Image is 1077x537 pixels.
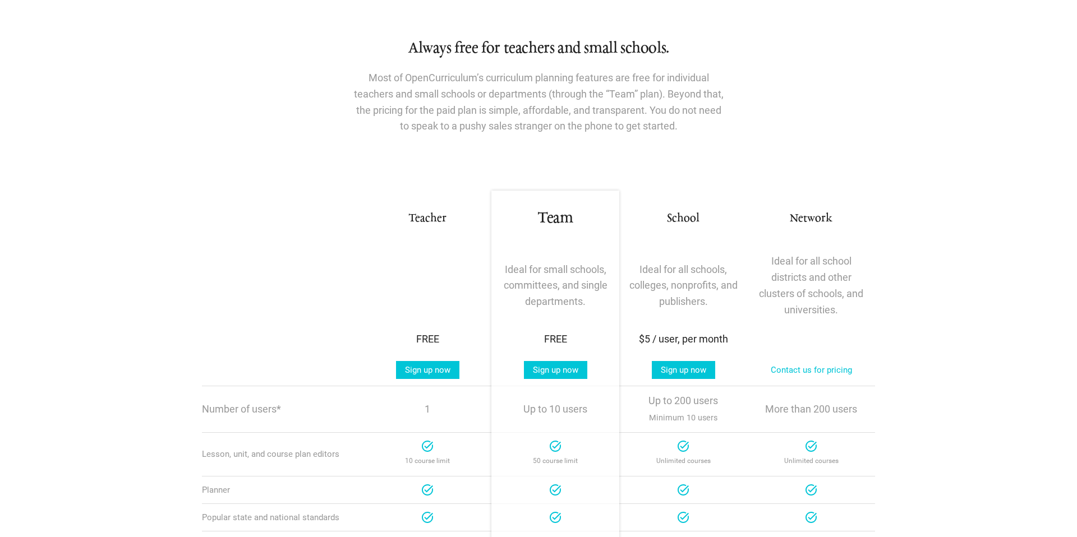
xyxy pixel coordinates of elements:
[202,39,875,59] h1: Always free for teachers and small schools.
[649,410,717,425] span: Minimum 10 users
[202,485,363,495] div: Planner
[202,449,363,459] div: Lesson, unit, and course plan editors
[370,401,485,418] p: 1
[370,331,485,348] div: FREE
[396,361,459,379] a: Sign up now
[626,262,740,310] p: Ideal for all schools, colleges, nonprofits, and publishers.
[626,453,740,469] p: Unlimited courses
[498,209,613,229] h1: Team
[524,361,587,379] a: Sign up now
[754,453,868,469] p: Unlimited courses
[498,401,613,418] p: Up to 10 users
[626,211,740,227] h3: School
[754,401,868,418] p: More than 200 users
[754,211,868,227] h3: Network
[626,393,740,425] p: Up to 200 users
[202,404,363,414] p: Number of users*
[754,253,868,318] p: Ideal for all school districts and other clusters of schools, and universities.
[762,361,861,379] a: Contact us for pricing
[370,453,485,469] p: 10 course limit
[370,211,485,227] h3: Teacher
[202,512,363,522] div: Popular state and national standards
[626,331,740,348] div: $5 / user, per month
[498,453,613,469] p: 50 course limit
[353,70,724,135] p: Most of OpenCurriculum’s curriculum planning features are free for individual teachers and small ...
[498,262,613,310] p: Ideal for small schools, committees, and single departments.
[652,361,715,379] a: Sign up now
[498,331,613,348] div: FREE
